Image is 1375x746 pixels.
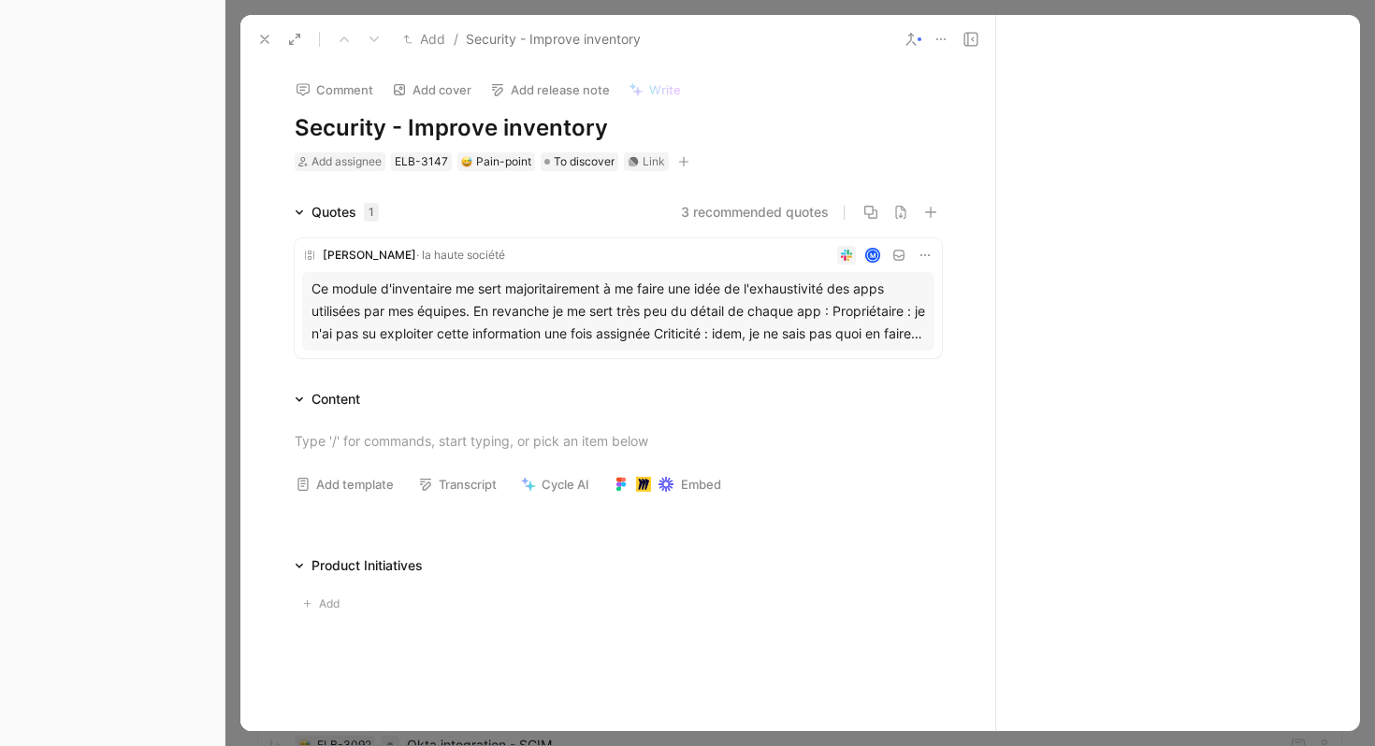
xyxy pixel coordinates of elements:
[620,77,689,103] button: Write
[287,77,382,103] button: Comment
[461,156,472,167] img: 😅
[364,203,379,222] div: 1
[649,81,681,98] span: Write
[513,471,598,497] button: Cycle AI
[287,388,368,410] div: Content
[482,77,618,103] button: Add release note
[461,152,531,171] div: Pain-point
[454,28,458,50] span: /
[416,248,505,262] span: · la haute société
[287,201,386,223] div: Quotes1
[410,471,505,497] button: Transcript
[681,201,829,223] button: 3 recommended quotes
[295,592,355,616] button: Add
[466,28,641,50] span: Security - Improve inventory
[295,113,942,143] h1: Security - Improve inventory
[323,248,416,262] span: [PERSON_NAME]
[554,152,615,171] span: To discover
[311,554,423,577] div: Product Initiatives
[311,154,382,168] span: Add assignee
[287,471,402,497] button: Add template
[605,471,730,497] button: Embed
[398,28,450,50] button: Add
[302,248,317,263] img: logo
[311,388,360,410] div: Content
[311,201,379,223] div: Quotes
[541,152,618,171] div: To discover
[866,250,878,262] div: M
[384,77,480,103] button: Add cover
[457,152,535,171] div: 😅Pain-point
[311,278,925,345] div: Ce module d'inventaire me sert majoritairement à me faire une idée de l'exhaustivité des apps uti...
[319,595,345,613] span: Add
[287,554,430,577] div: Product Initiatives
[643,152,665,171] div: Link
[395,152,448,171] div: ELB-3147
